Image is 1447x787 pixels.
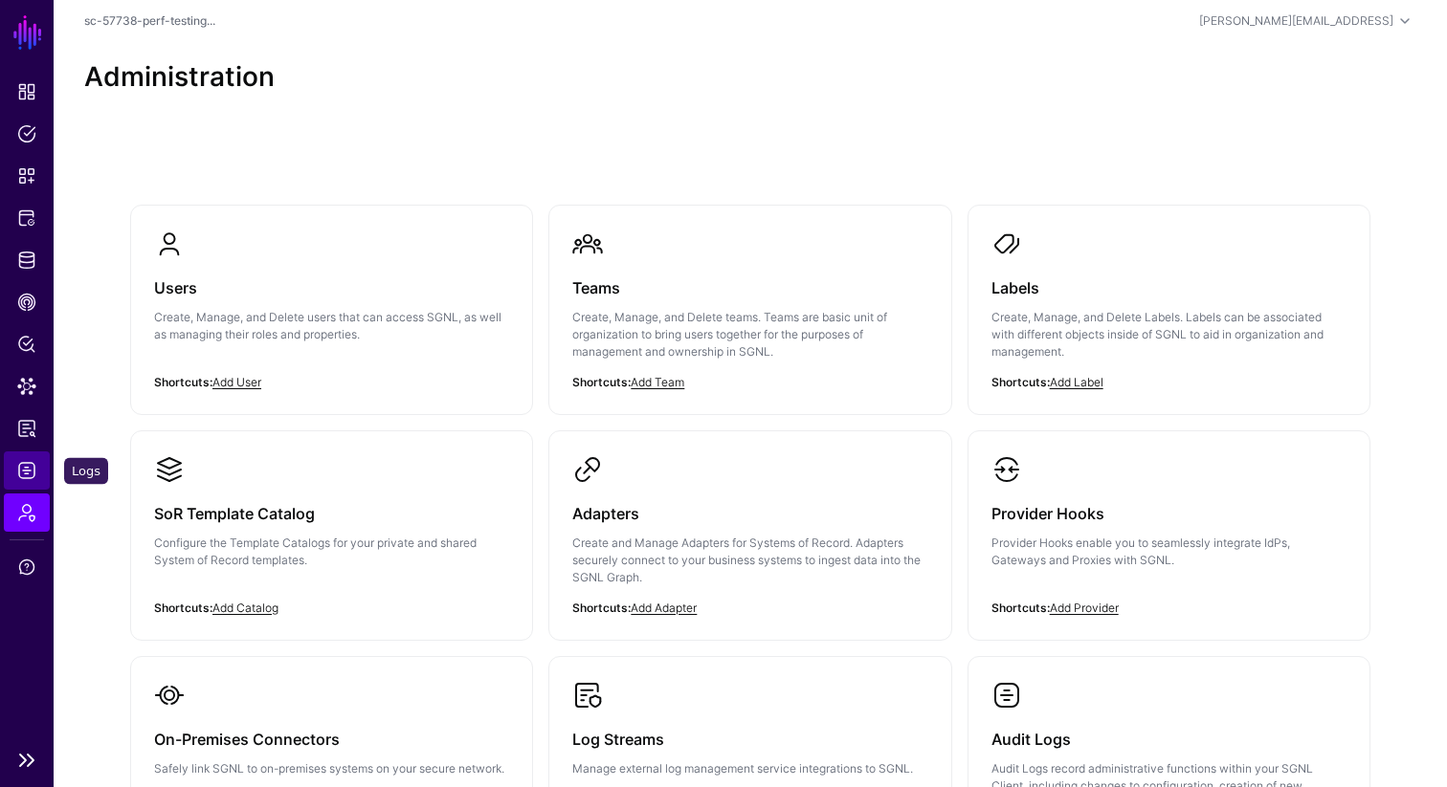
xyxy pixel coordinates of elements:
span: Admin [17,503,36,522]
a: Admin [4,493,50,532]
strong: Shortcuts: [154,375,212,389]
p: Provider Hooks enable you to seamlessly integrate IdPs, Gateways and Proxies with SGNL. [991,535,1347,569]
h3: Adapters [572,500,927,527]
a: Reports [4,409,50,448]
h3: SoR Template Catalog [154,500,509,527]
span: Identity Data Fabric [17,251,36,270]
a: Data Lens [4,367,50,405]
strong: Shortcuts: [991,601,1050,615]
p: Create, Manage, and Delete teams. Teams are basic unit of organization to bring users together fo... [572,309,927,361]
p: Create, Manage, and Delete users that can access SGNL, as well as managing their roles and proper... [154,309,509,343]
span: Snippets [17,166,36,186]
strong: Shortcuts: [154,601,212,615]
p: Create and Manage Adapters for Systems of Record. Adapters securely connect to your business syst... [572,535,927,586]
p: Safely link SGNL to on-premises systems on your secure network. [154,760,509,777]
a: Add Adapter [631,601,697,615]
h3: On-Premises Connectors [154,726,509,753]
span: Data Lens [17,377,36,396]
a: Dashboard [4,73,50,111]
h3: Provider Hooks [991,500,1347,527]
div: [PERSON_NAME][EMAIL_ADDRESS] [1199,12,1393,30]
p: Configure the Template Catalogs for your private and shared System of Record templates. [154,535,509,569]
a: SGNL [11,11,44,54]
a: Protected Systems [4,199,50,237]
a: Add Provider [1050,601,1119,615]
a: Identity Data Fabric [4,241,50,279]
span: Support [17,557,36,577]
h3: Labels [991,274,1347,301]
a: Add Label [1050,375,1103,389]
a: Add Catalog [212,601,278,615]
a: UsersCreate, Manage, and Delete users that can access SGNL, as well as managing their roles and p... [131,206,532,397]
strong: Shortcuts: [991,375,1050,389]
a: Snippets [4,157,50,195]
span: Dashboard [17,82,36,101]
span: Policy Lens [17,335,36,354]
span: Policies [17,124,36,143]
h3: Users [154,274,509,301]
a: Policies [4,115,50,153]
p: Create, Manage, and Delete Labels. Labels can be associated with different objects inside of SGNL... [991,309,1347,361]
div: Logs [64,458,108,485]
h3: Log Streams [572,726,927,753]
h3: Teams [572,274,927,301]
a: Add Team [631,375,684,389]
span: Reports [17,419,36,438]
a: Add User [212,375,261,389]
span: Logs [17,461,36,480]
a: Logs [4,451,50,490]
a: TeamsCreate, Manage, and Delete teams. Teams are basic unit of organization to bring users togeth... [549,206,950,414]
span: CAEP Hub [17,293,36,312]
h3: Audit Logs [991,726,1347,753]
p: Manage external log management service integrations to SGNL. [572,760,927,777]
span: Protected Systems [17,208,36,228]
a: sc-57738-perf-testing... [84,13,215,28]
h2: Administration [84,61,1416,94]
a: Provider HooksProvider Hooks enable you to seamlessly integrate IdPs, Gateways and Proxies with S... [968,431,1369,623]
a: SoR Template CatalogConfigure the Template Catalogs for your private and shared System of Record ... [131,431,532,623]
a: AdaptersCreate and Manage Adapters for Systems of Record. Adapters securely connect to your busin... [549,431,950,640]
a: LabelsCreate, Manage, and Delete Labels. Labels can be associated with different objects inside o... [968,206,1369,414]
strong: Shortcuts: [572,601,631,615]
strong: Shortcuts: [572,375,631,389]
a: Policy Lens [4,325,50,363]
a: CAEP Hub [4,283,50,321]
